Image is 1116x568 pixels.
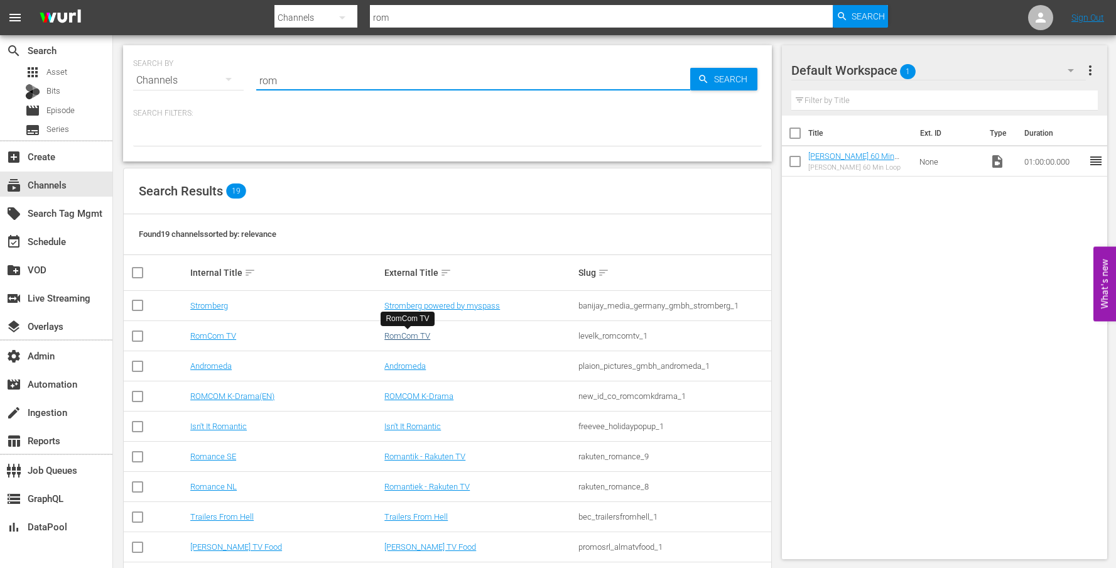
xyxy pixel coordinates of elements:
[139,229,276,239] span: Found 19 channels sorted by: relevance
[709,68,757,90] span: Search
[6,349,21,364] span: Admin
[578,512,769,522] div: bec_trailersfromhell_1
[6,206,21,221] span: Search Tag Mgmt
[384,391,453,401] a: ROMCOM K-Drama
[8,10,23,25] span: menu
[6,291,21,306] span: Live Streaming
[578,422,769,431] div: freevee_holidaypopup_1
[598,267,609,278] span: sort
[6,491,21,506] span: GraphQL
[384,361,426,371] a: Andromeda
[1019,146,1088,177] td: 01:00:00.000
[384,542,476,552] a: [PERSON_NAME] TV Food
[990,154,1005,169] span: Video
[833,5,888,28] button: Search
[914,146,985,177] td: None
[808,116,913,151] th: Title
[244,267,256,278] span: sort
[913,116,982,151] th: Ext. ID
[578,542,769,552] div: promosrl_almatvfood_1
[190,512,254,522] a: Trailers From Hell
[1071,13,1104,23] a: Sign Out
[384,482,470,491] a: Romantiek - Rakuten TV
[190,391,274,401] a: ROMCOM K-Drama(EN)
[46,66,67,79] span: Asset
[384,331,430,341] a: RomCom TV
[133,63,244,98] div: Channels
[6,434,21,449] span: Reports
[133,108,762,119] p: Search Filters:
[46,85,60,97] span: Bits
[6,405,21,420] span: Ingestion
[6,377,21,392] span: Automation
[578,361,769,371] div: plaion_pictures_gmbh_andromeda_1
[384,452,465,461] a: Romantik - Rakuten TV
[190,422,247,431] a: Isn't It Romantic
[25,65,40,80] span: Asset
[190,452,236,461] a: Romance SE
[6,234,21,249] span: Schedule
[791,53,1086,88] div: Default Workspace
[46,123,69,136] span: Series
[6,178,21,193] span: Channels
[578,331,769,341] div: levelk_romcomtv_1
[46,104,75,117] span: Episode
[30,3,90,33] img: ans4CAIJ8jUAAAAAAAAAAAAAAAAAAAAAAAAgQb4GAAAAAAAAAAAAAAAAAAAAAAAAJMjXAAAAAAAAAAAAAAAAAAAAAAAAgAT5G...
[440,267,452,278] span: sort
[1083,55,1098,85] button: more_vert
[6,263,21,278] span: VOD
[25,103,40,118] span: Episode
[6,43,21,58] span: Search
[190,482,237,491] a: Romance NL
[25,123,40,138] span: Series
[690,68,757,90] button: Search
[578,391,769,401] div: new_id_co_romcomkdrama_1
[578,452,769,461] div: rakuten_romance_9
[6,150,21,165] span: Create
[852,5,885,28] span: Search
[6,319,21,334] span: Overlays
[384,265,575,280] div: External Title
[808,163,910,172] div: [PERSON_NAME] 60 Min Loop
[900,58,916,85] span: 1
[139,183,223,199] span: Search Results
[190,542,282,552] a: [PERSON_NAME] TV Food
[226,183,246,199] span: 19
[190,361,232,371] a: Andromeda
[1017,116,1092,151] th: Duration
[1093,247,1116,322] button: Open Feedback Widget
[384,301,500,310] a: Stromberg powered by myspass
[190,331,236,341] a: RomCom TV
[578,265,769,280] div: Slug
[6,520,21,535] span: DataPool
[6,463,21,478] span: Job Queues
[1083,63,1098,78] span: more_vert
[578,482,769,491] div: rakuten_romance_8
[190,301,228,310] a: Stromberg
[578,301,769,310] div: banijay_media_germany_gmbh_stromberg_1
[982,116,1017,151] th: Type
[386,314,429,324] div: RomCom TV
[25,84,40,99] div: Bits
[808,151,899,170] a: [PERSON_NAME] 60 Min Loop
[384,422,441,431] a: Isn't It Romantic
[1088,153,1103,168] span: reorder
[190,265,381,280] div: Internal Title
[384,512,448,522] a: Trailers From Hell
